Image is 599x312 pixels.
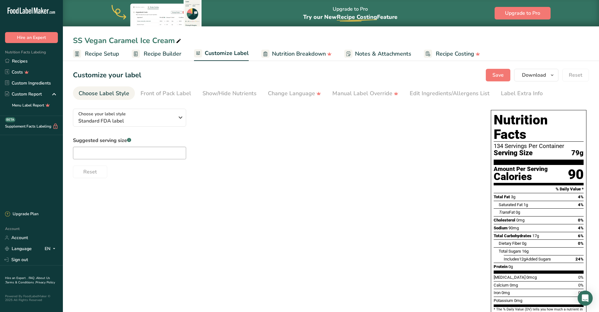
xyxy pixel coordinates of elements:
div: Choose Label Style [79,89,129,98]
a: Recipe Setup [73,47,119,61]
div: Amount Per Serving [494,166,548,172]
span: Recipe Costing [436,50,474,58]
label: Suggested serving size [73,137,186,144]
span: Saturated Fat [499,202,523,207]
span: Recipe Costing [337,13,377,21]
span: 0g [516,210,520,215]
span: Recipe Builder [144,50,181,58]
a: About Us . [5,276,50,285]
div: Calories [494,172,548,181]
span: Save [492,71,504,79]
a: Customize Label [194,46,249,61]
div: Upgrade Plan [5,211,38,217]
a: Notes & Attachments [344,47,411,61]
span: Sodium [494,226,507,230]
section: % Daily Value * [494,185,584,193]
div: Label Extra Info [501,89,543,98]
span: 16g [522,249,529,254]
div: Manual Label Override [332,89,398,98]
span: 4% [578,202,584,207]
span: 4% [578,194,584,199]
span: Upgrade to Pro [505,9,540,17]
a: FAQ . [29,276,36,280]
span: 12g [519,257,526,261]
span: 0mcg [526,275,537,280]
a: Privacy Policy [36,280,55,285]
a: Hire an Expert . [5,276,27,280]
a: Recipe Costing [424,47,480,61]
button: Choose your label style Standard FDA label [73,109,186,127]
span: 90mg [508,226,519,230]
span: Potassium [494,298,513,303]
a: Terms & Conditions . [5,280,36,285]
div: Upgrade to Pro [303,0,397,26]
h1: Customize your label [73,70,141,80]
span: Try our New Feature [303,13,397,21]
span: Dietary Fiber [499,241,521,246]
div: Change Language [268,89,321,98]
div: Powered By FoodLabelMaker © 2025 All Rights Reserved [5,294,58,302]
a: Language [5,243,32,254]
span: Nutrition Breakdown [272,50,326,58]
span: Total Fat [494,194,510,199]
span: Protein [494,264,507,269]
div: Custom Report [5,91,42,97]
span: Iron [494,290,501,295]
button: Save [486,69,510,81]
span: 3g [511,194,515,199]
span: 0% [578,218,584,222]
a: Nutrition Breakdown [261,47,332,61]
span: Reset [569,71,582,79]
span: 17g [532,233,539,238]
div: SS Vegan Caramel Ice Cream [73,35,182,46]
span: Serving Size [494,149,533,157]
h1: Nutrition Facts [494,113,584,142]
span: 0mg [510,283,518,287]
div: 134 Servings Per Container [494,143,584,149]
span: 79g [571,149,584,157]
span: 6% [578,233,584,238]
span: Standard FDA label [78,117,174,125]
span: Notes & Attachments [355,50,411,58]
span: 0g [508,264,513,269]
button: Reset [73,166,107,178]
i: Trans [499,210,509,215]
span: Cholesterol [494,218,515,222]
span: Reset [83,168,97,176]
button: Upgrade to Pro [495,7,551,19]
button: Download [514,69,558,81]
span: 0mg [502,290,510,295]
span: 0mg [516,218,524,222]
span: 4% [578,226,584,230]
span: Total Carbohydrates [494,233,531,238]
span: Choose your label style [78,111,126,117]
div: EN [45,245,58,253]
span: Calcium [494,283,509,287]
div: Open Intercom Messenger [578,291,593,306]
span: 0% [578,241,584,246]
div: Edit Ingredients/Allergens List [410,89,490,98]
button: Hire an Expert [5,32,58,43]
span: Total Sugars [499,249,521,254]
span: 1g [524,202,528,207]
span: 0% [578,275,584,280]
div: Show/Hide Nutrients [202,89,257,98]
span: Includes Added Sugars [504,257,551,261]
span: 0g [522,241,526,246]
div: BETA [5,117,15,122]
a: Recipe Builder [132,47,181,61]
span: 0% [578,283,584,287]
span: 24% [575,257,584,261]
span: 0mg [514,298,522,303]
span: Recipe Setup [85,50,119,58]
div: 90 [568,166,584,183]
span: Customize Label [205,49,249,57]
span: Fat [499,210,515,215]
button: Reset [562,69,589,81]
div: Front of Pack Label [141,89,191,98]
span: Download [522,71,546,79]
span: [MEDICAL_DATA] [494,275,525,280]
